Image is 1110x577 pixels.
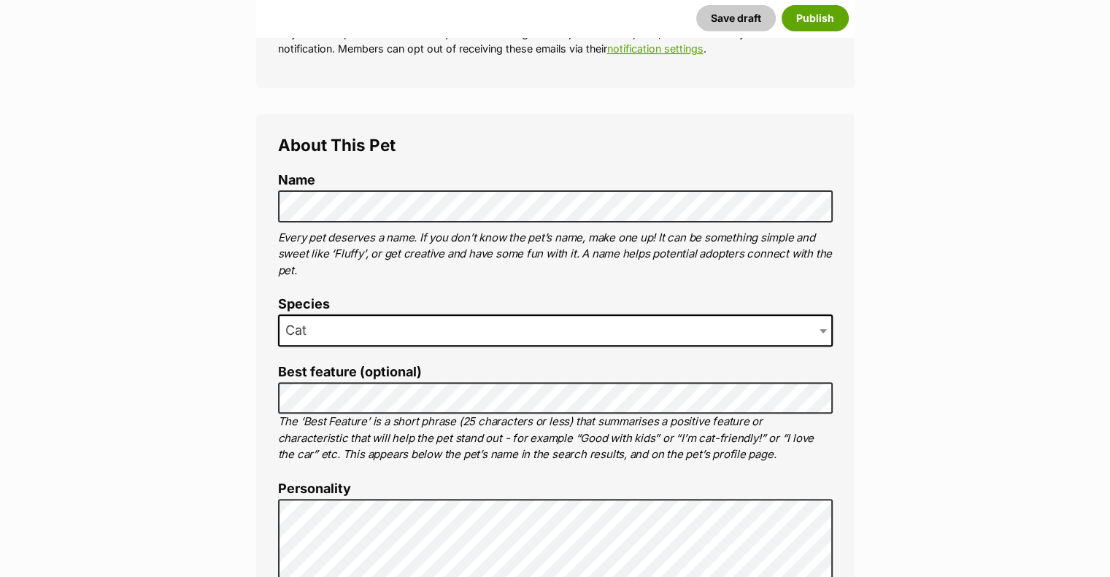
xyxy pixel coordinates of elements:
p: Any time this pet receives new enquiries or messages from potential adopters, we'll also send you... [278,26,833,57]
button: Save draft [696,5,776,31]
p: The ‘Best Feature’ is a short phrase (25 characters or less) that summarises a positive feature o... [278,414,833,463]
a: notification settings [607,42,704,55]
label: Personality [278,481,833,497]
button: Publish [782,5,849,31]
label: Species [278,297,833,312]
span: Cat [280,320,321,341]
label: Name [278,173,833,188]
span: About This Pet [278,135,396,155]
span: Cat [278,314,833,346]
p: Every pet deserves a name. If you don’t know the pet’s name, make one up! It can be something sim... [278,230,833,279]
label: Best feature (optional) [278,365,833,380]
